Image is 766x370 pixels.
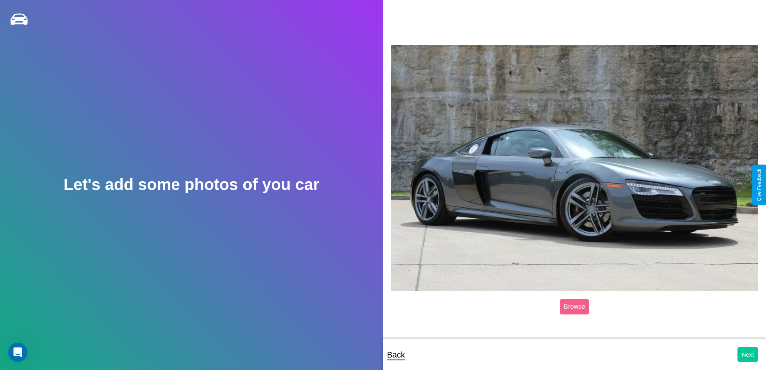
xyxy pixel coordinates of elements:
img: posted [391,45,758,291]
h2: Let's add some photos of you car [64,176,319,194]
iframe: Intercom live chat [8,343,27,362]
div: Give Feedback [756,169,762,201]
label: Browse [560,299,589,314]
p: Back [387,347,405,362]
button: Next [737,347,758,362]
